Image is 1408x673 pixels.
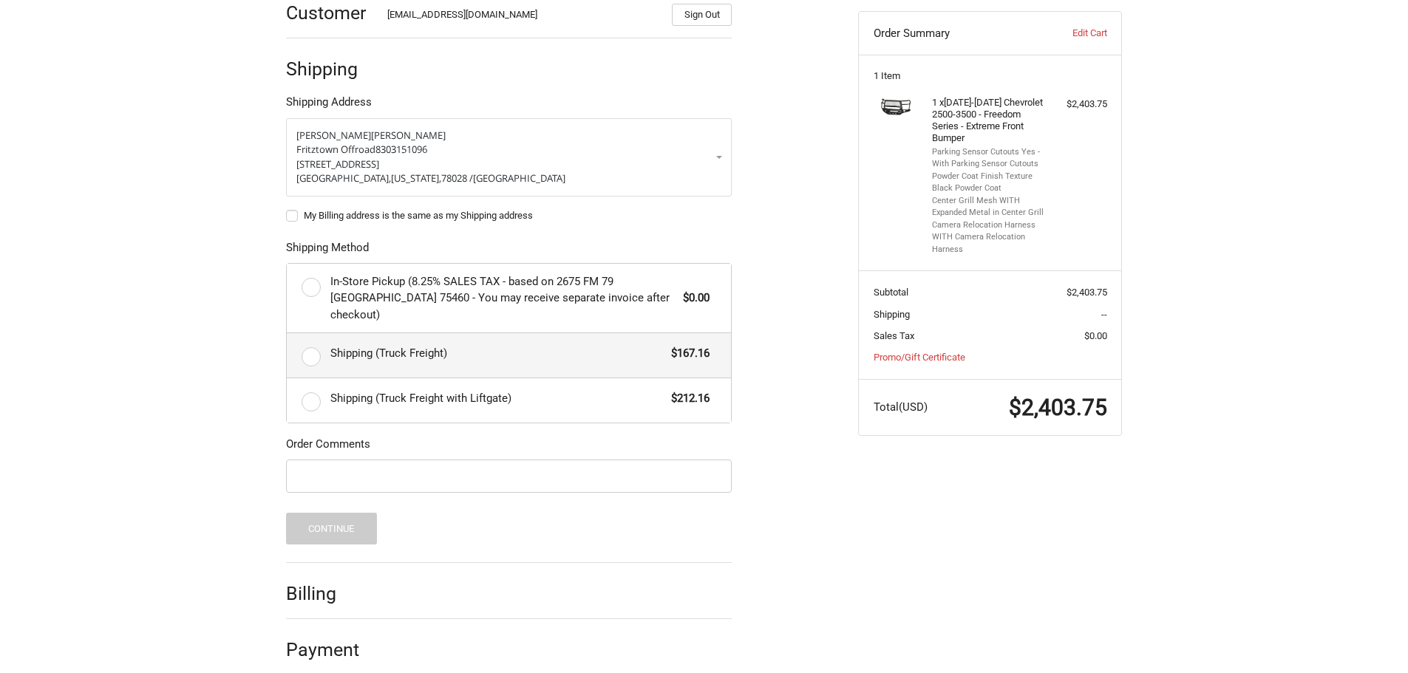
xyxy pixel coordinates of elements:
[296,143,375,156] span: Fritztown Offroad
[330,345,664,362] span: Shipping (Truck Freight)
[932,195,1045,219] li: Center Grill Mesh WITH Expanded Metal in Center Grill
[286,239,369,263] legend: Shipping Method
[1334,602,1408,673] iframe: Chat Widget
[286,118,732,197] a: Enter or select a different address
[286,513,377,544] button: Continue
[391,171,441,185] span: [US_STATE],
[664,390,710,407] span: $212.16
[387,7,658,26] div: [EMAIL_ADDRESS][DOMAIN_NAME]
[672,4,732,26] button: Sign Out
[874,330,914,341] span: Sales Tax
[296,157,379,171] span: [STREET_ADDRESS]
[1067,287,1107,298] span: $2,403.75
[932,146,1045,171] li: Parking Sensor Cutouts Yes - With Parking Sensor Cutouts
[1084,330,1107,341] span: $0.00
[874,400,928,414] span: Total (USD)
[296,129,371,142] span: [PERSON_NAME]
[664,345,710,362] span: $167.16
[1033,26,1106,41] a: Edit Cart
[375,143,427,156] span: 8303151096
[874,70,1107,82] h3: 1 Item
[286,582,373,605] h2: Billing
[286,94,372,117] legend: Shipping Address
[371,129,446,142] span: [PERSON_NAME]
[874,309,910,320] span: Shipping
[932,171,1045,195] li: Powder Coat Finish Texture Black Powder Coat
[1101,309,1107,320] span: --
[286,210,732,222] label: My Billing address is the same as my Shipping address
[286,1,373,24] h2: Customer
[874,26,1034,41] h3: Order Summary
[473,171,565,185] span: [GEOGRAPHIC_DATA]
[330,273,676,324] span: In-Store Pickup (8.25% SALES TAX - based on 2675 FM 79 [GEOGRAPHIC_DATA] 75460 - You may receive ...
[874,352,965,363] a: Promo/Gift Certificate
[330,390,664,407] span: Shipping (Truck Freight with Liftgate)
[932,97,1045,145] h4: 1 x [DATE]-[DATE] Chevrolet 2500-3500 - Freedom Series - Extreme Front Bumper
[932,219,1045,256] li: Camera Relocation Harness WITH Camera Relocation Harness
[286,436,370,460] legend: Order Comments
[441,171,473,185] span: 78028 /
[286,58,373,81] h2: Shipping
[296,171,391,185] span: [GEOGRAPHIC_DATA],
[874,287,908,298] span: Subtotal
[1049,97,1107,112] div: $2,403.75
[286,638,373,661] h2: Payment
[676,290,710,307] span: $0.00
[1009,394,1107,420] span: $2,403.75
